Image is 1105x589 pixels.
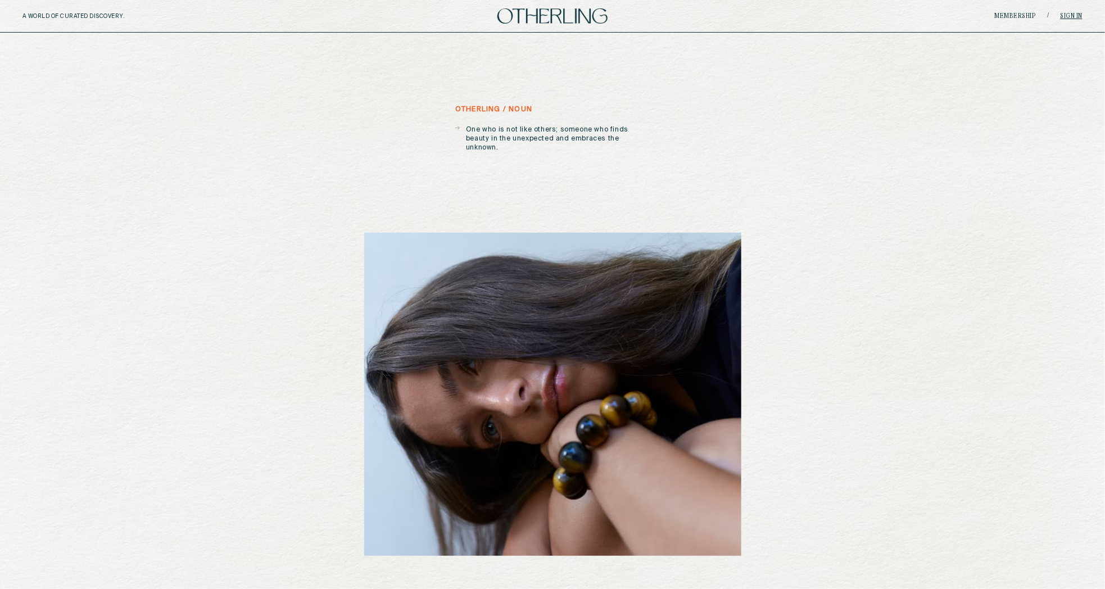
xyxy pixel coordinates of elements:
img: logo [497,8,608,24]
a: Sign in [1061,13,1083,20]
a: Membership [995,13,1036,20]
h5: otherling / noun [455,106,532,114]
img: image [364,233,741,556]
h5: A WORLD OF CURATED DISCOVERY. [22,13,174,20]
p: One who is not like others; someone who finds beauty in the unexpected and embraces the unknown. [466,125,650,152]
span: / [1048,12,1049,20]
